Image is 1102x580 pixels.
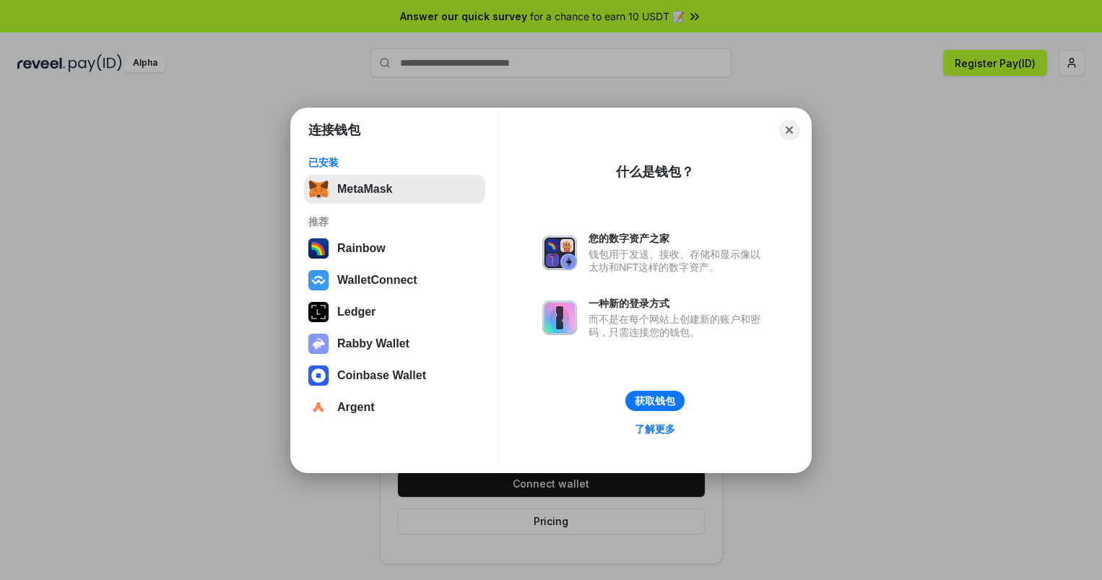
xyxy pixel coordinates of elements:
div: 获取钱包 [635,394,675,407]
button: Coinbase Wallet [304,361,485,390]
div: Rabby Wallet [337,337,409,350]
a: 了解更多 [626,420,684,438]
div: 一种新的登录方式 [589,297,768,310]
img: svg+xml,%3Csvg%20width%3D%2228%22%20height%3D%2228%22%20viewBox%3D%220%200%2028%2028%22%20fill%3D... [308,397,329,417]
img: svg+xml,%3Csvg%20xmlns%3D%22http%3A%2F%2Fwww.w3.org%2F2000%2Fsvg%22%20width%3D%2228%22%20height%3... [308,302,329,322]
button: 获取钱包 [625,391,685,411]
div: 已安装 [308,156,481,169]
img: svg+xml,%3Csvg%20xmlns%3D%22http%3A%2F%2Fwww.w3.org%2F2000%2Fsvg%22%20fill%3D%22none%22%20viewBox... [542,300,577,335]
div: Coinbase Wallet [337,369,426,382]
div: 您的数字资产之家 [589,232,768,245]
div: 推荐 [308,215,481,228]
div: 钱包用于发送、接收、存储和显示像以太坊和NFT这样的数字资产。 [589,248,768,274]
img: svg+xml,%3Csvg%20xmlns%3D%22http%3A%2F%2Fwww.w3.org%2F2000%2Fsvg%22%20fill%3D%22none%22%20viewBox... [308,334,329,354]
div: Argent [337,401,375,414]
div: 什么是钱包？ [616,163,694,181]
button: MetaMask [304,175,485,204]
div: MetaMask [337,183,392,196]
img: svg+xml,%3Csvg%20width%3D%2228%22%20height%3D%2228%22%20viewBox%3D%220%200%2028%2028%22%20fill%3D... [308,270,329,290]
img: svg+xml,%3Csvg%20width%3D%22120%22%20height%3D%22120%22%20viewBox%3D%220%200%20120%20120%22%20fil... [308,238,329,259]
img: svg+xml,%3Csvg%20xmlns%3D%22http%3A%2F%2Fwww.w3.org%2F2000%2Fsvg%22%20fill%3D%22none%22%20viewBox... [542,235,577,270]
div: WalletConnect [337,274,417,287]
img: svg+xml,%3Csvg%20fill%3D%22none%22%20height%3D%2233%22%20viewBox%3D%220%200%2035%2033%22%20width%... [308,179,329,199]
div: 了解更多 [635,423,675,436]
button: Close [779,120,799,140]
img: svg+xml,%3Csvg%20width%3D%2228%22%20height%3D%2228%22%20viewBox%3D%220%200%2028%2028%22%20fill%3D... [308,365,329,386]
h1: 连接钱包 [308,121,360,139]
button: Argent [304,393,485,422]
div: Ledger [337,306,376,319]
button: WalletConnect [304,266,485,295]
button: Ledger [304,298,485,326]
button: Rabby Wallet [304,329,485,358]
div: 而不是在每个网站上创建新的账户和密码，只需连接您的钱包。 [589,313,768,339]
div: Rainbow [337,242,386,255]
button: Rainbow [304,234,485,263]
